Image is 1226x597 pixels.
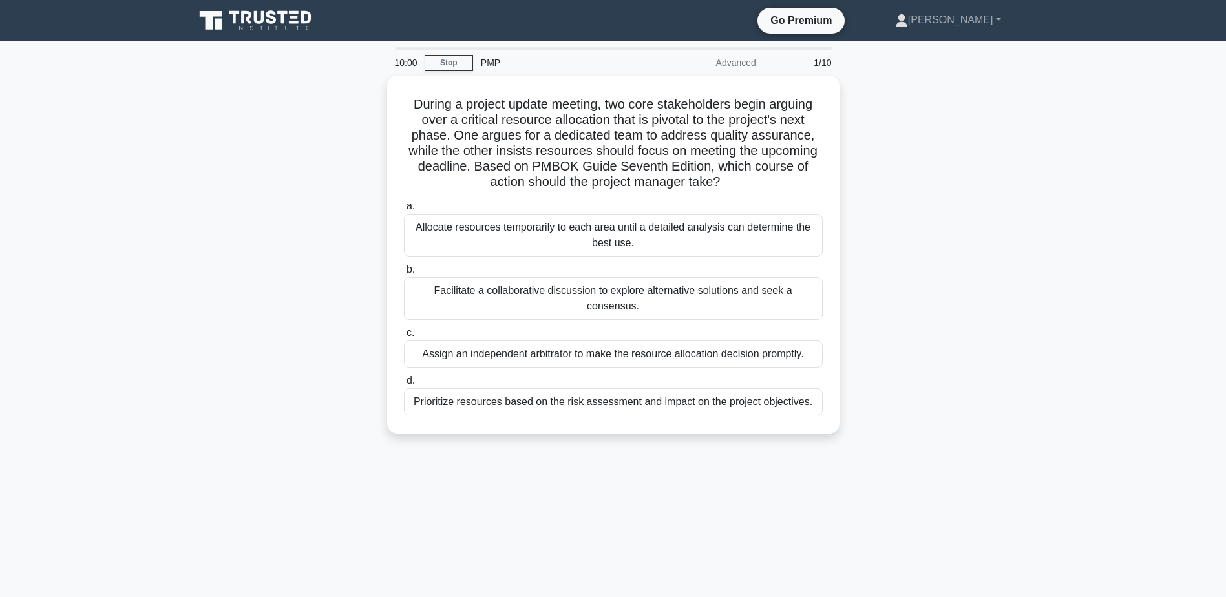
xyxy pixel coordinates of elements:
a: Stop [425,55,473,71]
span: c. [407,327,414,338]
span: d. [407,375,415,386]
div: Allocate resources temporarily to each area until a detailed analysis can determine the best use. [404,214,823,257]
span: a. [407,200,415,211]
a: Go Premium [763,12,840,28]
div: Advanced [651,50,764,76]
div: Facilitate a collaborative discussion to explore alternative solutions and seek a consensus. [404,277,823,320]
div: Assign an independent arbitrator to make the resource allocation decision promptly. [404,340,823,368]
h5: During a project update meeting, two core stakeholders begin arguing over a critical resource all... [403,96,824,191]
div: 1/10 [764,50,840,76]
div: 10:00 [387,50,425,76]
a: [PERSON_NAME] [864,7,1032,33]
div: PMP [473,50,651,76]
div: Prioritize resources based on the risk assessment and impact on the project objectives. [404,388,823,415]
span: b. [407,264,415,275]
